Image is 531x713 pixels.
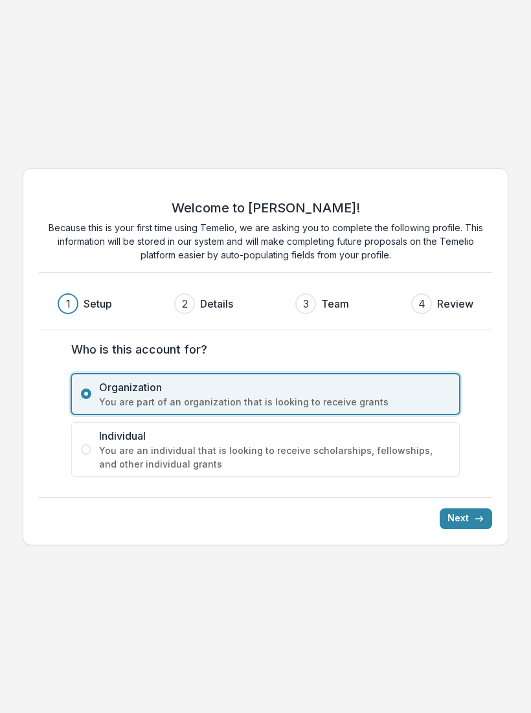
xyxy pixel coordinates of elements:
div: 4 [418,296,425,311]
h3: Review [437,296,473,311]
div: 2 [182,296,188,311]
span: You are part of an organization that is looking to receive grants [99,395,450,409]
div: 1 [66,296,71,311]
span: You are an individual that is looking to receive scholarships, fellowships, and other individual ... [99,444,450,471]
h2: Welcome to [PERSON_NAME]! [172,200,360,216]
h3: Team [321,296,349,311]
h3: Setup [84,296,112,311]
h3: Details [200,296,233,311]
span: Organization [99,379,450,395]
label: Who is this account for? [71,341,452,358]
div: Progress [58,293,473,314]
span: Individual [99,428,450,444]
p: Because this is your first time using Temelio, we are asking you to complete the following profil... [39,221,492,262]
button: Next [440,508,492,529]
div: 3 [303,296,309,311]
